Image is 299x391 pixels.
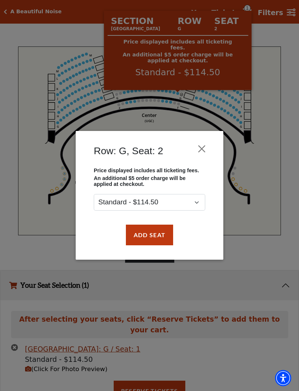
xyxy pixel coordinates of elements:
[94,168,205,174] p: Price displayed includes all ticketing fees.
[195,142,209,156] button: Close
[126,225,173,245] button: Add Seat
[94,176,205,187] p: An additional $5 order charge will be applied at checkout.
[275,370,291,386] div: Accessibility Menu
[94,145,163,157] h4: Row: G, Seat: 2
